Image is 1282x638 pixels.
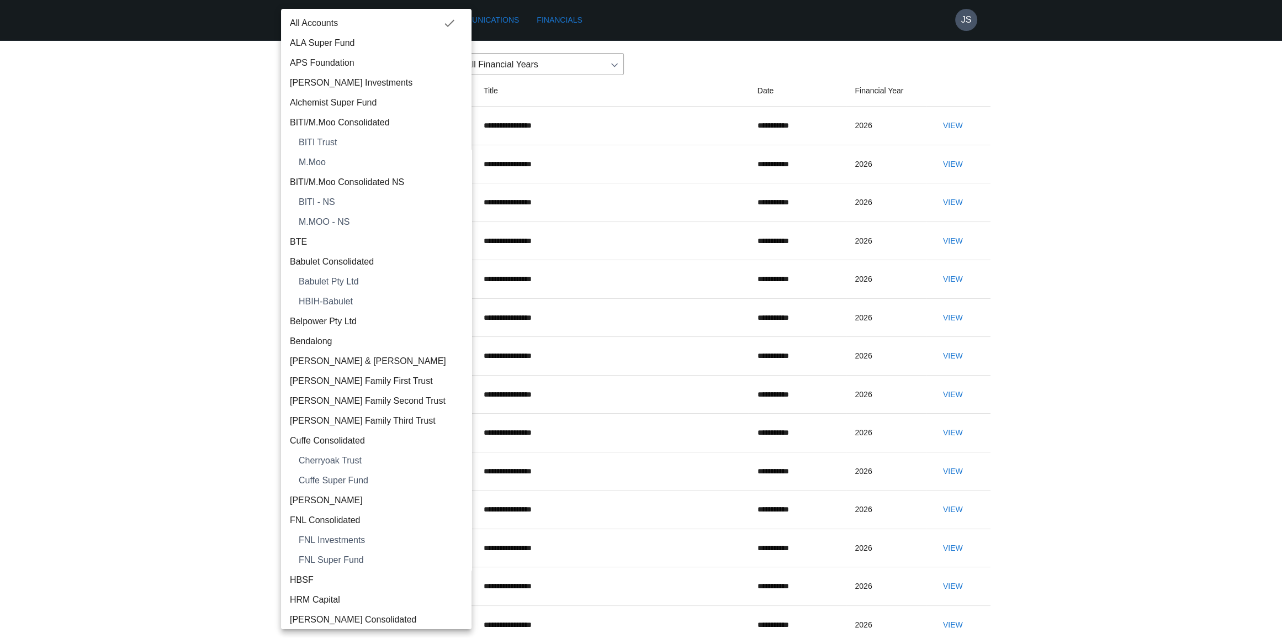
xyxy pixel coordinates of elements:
span: Belpower Pty Ltd [290,315,463,328]
span: APS Foundation [290,56,463,70]
span: Bendalong [290,335,463,348]
span: Babulet Pty Ltd [299,275,463,288]
span: ALA Super Fund [290,36,463,50]
span: M.MOO - NS [299,215,463,229]
span: BITI/M.Moo Consolidated [290,116,463,129]
span: Cherryoak Trust [299,454,463,467]
span: HRM Capital [290,593,463,607]
span: [PERSON_NAME] [290,494,463,507]
span: [PERSON_NAME] & [PERSON_NAME] [290,355,463,368]
span: M.Moo [299,156,463,169]
span: Cuffe Super Fund [299,474,463,487]
span: [PERSON_NAME] Investments [290,76,463,89]
span: FNL Super Fund [299,553,463,567]
span: BITI Trust [299,136,463,149]
span: HBSF [290,573,463,587]
span: FNL Consolidated [290,514,463,527]
span: BITI/M.Moo Consolidated NS [290,176,463,189]
span: [PERSON_NAME] Family Second Trust [290,394,463,408]
span: BITI - NS [299,196,463,209]
span: [PERSON_NAME] Family Third Trust [290,414,463,428]
span: Cuffe Consolidated [290,434,463,447]
span: [PERSON_NAME] Consolidated [290,613,463,626]
span: HBIH-Babulet [299,295,463,308]
span: All Accounts [290,17,443,30]
span: BTE [290,235,463,249]
span: Babulet Consolidated [290,255,463,268]
span: [PERSON_NAME] Family First Trust [290,375,463,388]
span: FNL Investments [299,534,463,547]
span: Alchemist Super Fund [290,96,463,109]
